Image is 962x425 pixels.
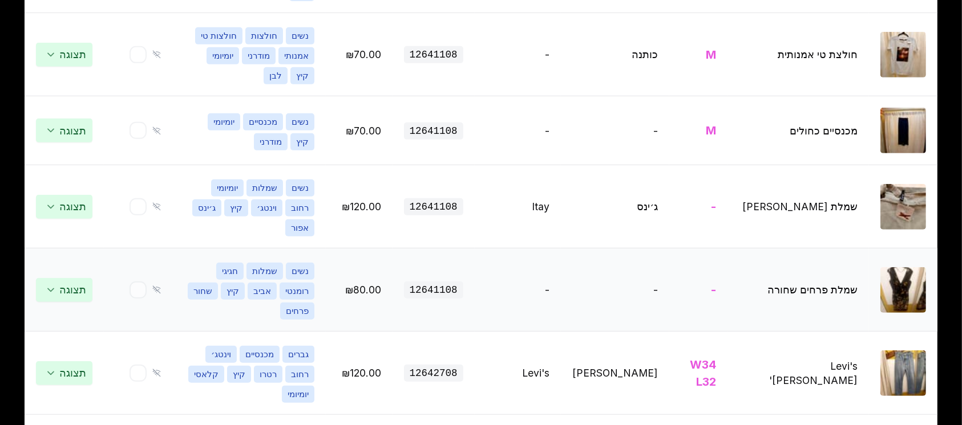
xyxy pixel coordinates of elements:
[188,283,218,300] span: שחור
[227,366,251,383] span: קיץ
[561,248,669,332] td: -
[245,27,283,44] span: חולצות
[404,122,463,140] span: 12641108
[246,179,283,197] span: שמלות
[404,46,463,63] span: 12641108
[188,366,224,383] span: קלאסי
[280,283,314,300] span: רומנטי
[280,303,314,320] span: פרחים
[728,165,869,248] td: שמלת [PERSON_NAME]
[561,332,669,415] td: [PERSON_NAME]
[285,199,314,216] span: רחוב
[475,248,561,332] td: -
[475,332,561,415] td: Levi's
[286,263,314,280] span: נשים
[285,366,314,383] span: רחוב
[286,179,314,197] span: נשים
[669,332,727,415] td: W34 L32
[346,125,381,137] span: Edit price
[561,13,669,96] td: כותנה
[278,47,314,64] span: אמנותי
[211,179,244,197] span: יומיומי
[36,118,92,142] span: Change status
[669,13,727,96] td: M
[669,248,727,332] td: -
[285,219,314,236] span: אפור
[216,263,244,280] span: חגיגי
[192,199,221,216] span: ג׳ינס
[254,366,282,383] span: רטרו
[36,195,92,219] span: Change status
[475,165,561,248] td: Itay
[224,199,248,216] span: קיץ
[404,281,463,299] span: 12641108
[286,27,314,44] span: נשים
[195,27,242,44] span: חולצות טי
[880,184,926,230] img: שמלת ג'ינס Itay
[243,113,283,130] span: מכנסיים
[880,267,926,313] img: שמלת פרחים שחורה
[290,133,314,150] span: קיץ
[286,113,314,130] span: נשים
[36,278,92,302] span: Change status
[475,13,561,96] td: -
[242,47,276,64] span: מודרני
[290,67,314,84] span: קיץ
[404,365,463,382] span: 12642708
[205,346,237,363] span: וינטג׳
[561,165,669,248] td: ג׳ינס
[345,284,381,296] span: Edit price
[264,67,288,84] span: לבן
[207,47,239,64] span: יומיומי
[282,346,314,363] span: גברים
[880,350,926,396] img: Levi's ג'ינס וינטג'
[248,283,277,300] span: אביב
[240,346,280,363] span: מכנסיים
[246,263,283,280] span: שמלות
[880,108,926,153] img: מכנסיים כחולים
[728,96,869,165] td: מכנסיים כחולים
[561,96,669,165] td: -
[669,96,727,165] td: M
[342,367,381,379] span: Edit price
[475,96,561,165] td: -
[880,32,926,77] img: חולצת טי אמנותית
[208,113,240,130] span: יומיומי
[36,361,92,385] span: Change status
[346,48,381,60] span: Edit price
[254,133,288,150] span: מודרני
[669,165,727,248] td: -
[36,43,92,67] span: Change status
[728,248,869,332] td: שמלת פרחים שחורה
[342,201,381,213] span: Edit price
[282,386,314,403] span: יומיומי
[728,332,869,415] td: Levi's [PERSON_NAME]'
[728,13,869,96] td: חולצת טי אמנותית
[404,198,463,215] span: 12641108
[221,283,245,300] span: קיץ
[251,199,282,216] span: וינטג׳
